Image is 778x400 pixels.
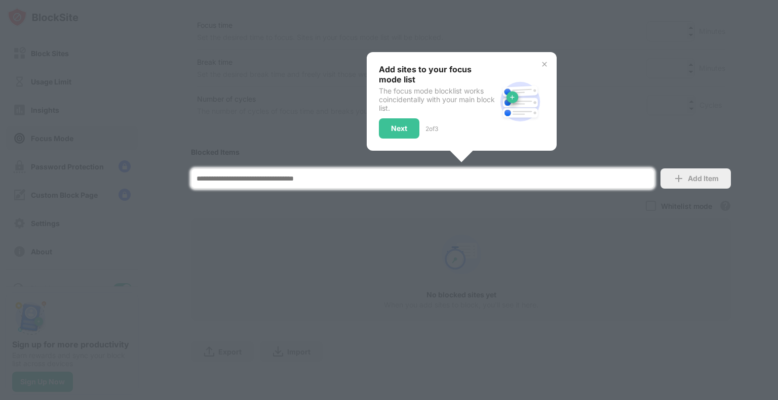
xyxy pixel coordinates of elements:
img: x-button.svg [540,60,549,68]
div: Next [391,124,407,132]
div: Add sites to your focus mode list [379,64,496,84]
div: The focus mode blocklist works coincidentally with your main block list. [379,86,496,112]
div: 2 of 3 [425,125,438,132]
img: block-site.svg [496,77,544,126]
div: Add Item [688,174,719,183]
